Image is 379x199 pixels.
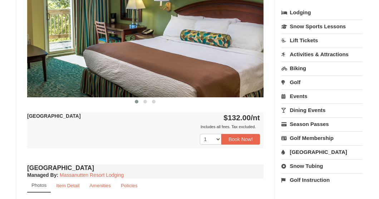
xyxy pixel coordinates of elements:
[89,183,111,188] small: Amenities
[27,179,51,193] a: Photos
[27,123,260,130] div: Includes all fees. Tax excluded.
[56,183,79,188] small: Item Detail
[31,183,46,188] small: Photos
[27,164,264,171] h4: [GEOGRAPHIC_DATA]
[281,131,363,145] a: Golf Membership
[223,113,260,122] strong: $132.00
[51,179,84,193] a: Item Detail
[27,113,81,119] strong: [GEOGRAPHIC_DATA]
[251,113,260,122] span: /nt
[281,173,363,186] a: Golf Instruction
[85,179,115,193] a: Amenities
[281,117,363,131] a: Season Passes
[281,34,363,47] a: Lift Tickets
[27,172,56,178] span: Managed By
[121,183,138,188] small: Policies
[281,159,363,173] a: Snow Tubing
[116,179,142,193] a: Policies
[221,134,260,145] button: Book Now!
[281,20,363,33] a: Snow Sports Lessons
[281,76,363,89] a: Golf
[281,62,363,75] a: Biking
[281,48,363,61] a: Activities & Attractions
[281,89,363,103] a: Events
[27,172,58,178] strong: :
[281,6,363,19] a: Lodging
[281,103,363,117] a: Dining Events
[60,172,124,178] a: Massanutten Resort Lodging
[281,145,363,159] a: [GEOGRAPHIC_DATA]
